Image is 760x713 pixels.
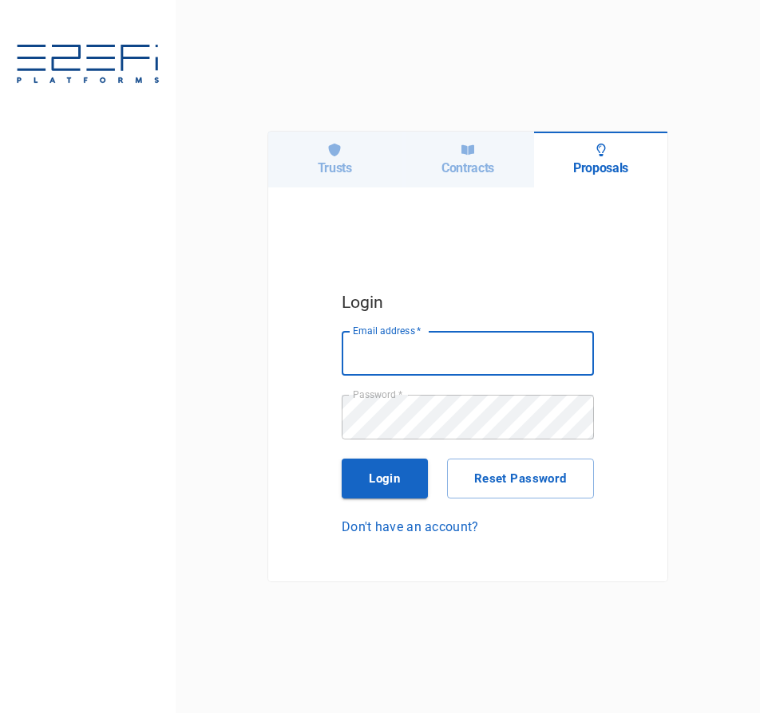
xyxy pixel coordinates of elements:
[573,160,628,175] h6: Proposals
[353,388,402,401] label: Password
[16,45,160,86] img: E2EFiPLATFORMS-7f06cbf9.svg
[447,459,594,498] button: Reset Password
[318,160,352,175] h6: Trusts
[342,289,594,316] h5: Login
[441,160,494,175] h6: Contracts
[353,324,422,337] label: Email address
[342,518,594,536] a: Don't have an account?
[342,459,428,498] button: Login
